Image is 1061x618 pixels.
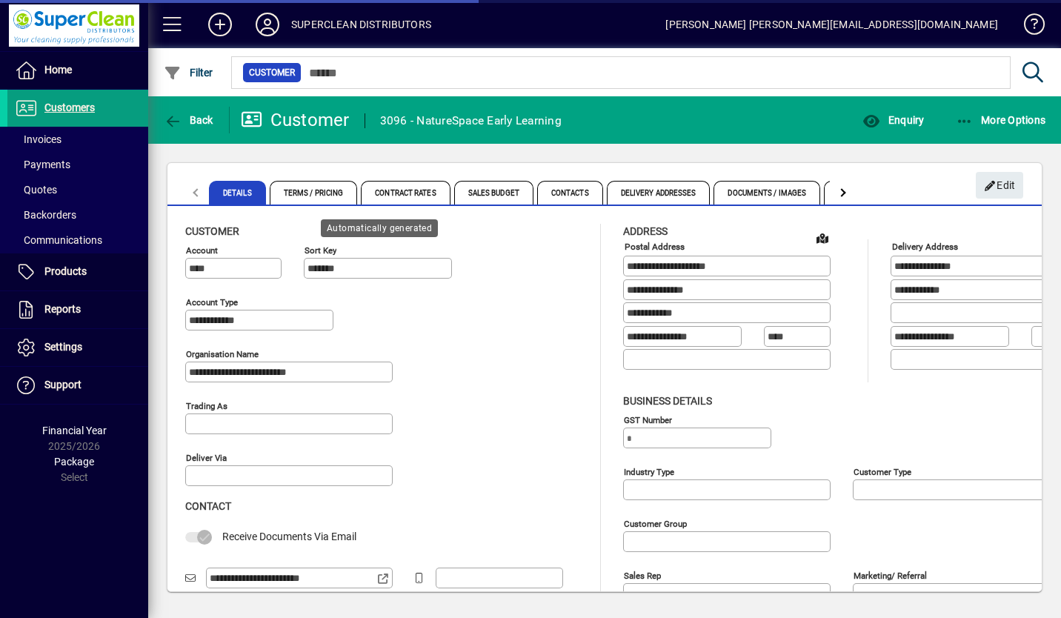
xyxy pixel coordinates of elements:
div: Customer [241,108,350,132]
span: Contract Rates [361,181,450,205]
span: Home [44,64,72,76]
mat-label: Sales rep [624,570,661,580]
span: Communications [15,234,102,246]
span: Custom Fields [824,181,907,205]
mat-label: Trading as [186,401,227,411]
mat-label: Deliver via [186,453,227,463]
button: More Options [952,107,1050,133]
span: Delivery Addresses [607,181,711,205]
span: Details [209,181,266,205]
a: Home [7,52,148,89]
a: Quotes [7,177,148,202]
span: Edit [984,173,1016,198]
span: Address [623,225,668,237]
mat-label: Customer type [854,466,911,476]
span: Terms / Pricing [270,181,358,205]
a: Knowledge Base [1013,3,1042,51]
a: Products [7,253,148,290]
a: Payments [7,152,148,177]
button: Enquiry [859,107,928,133]
button: Edit [976,172,1023,199]
span: Enquiry [862,114,924,126]
span: Sales Budget [454,181,533,205]
span: Customer [185,225,239,237]
span: Receive Documents Via Email [222,531,356,542]
button: Filter [160,59,217,86]
mat-label: Marketing/ Referral [854,570,927,580]
a: View on map [811,226,834,250]
div: [PERSON_NAME] [PERSON_NAME][EMAIL_ADDRESS][DOMAIN_NAME] [665,13,998,36]
span: Customer [249,65,295,80]
button: Add [196,11,244,38]
span: Support [44,379,82,391]
mat-label: Customer group [624,518,687,528]
span: Contacts [537,181,603,205]
mat-label: Sort key [305,245,336,256]
mat-label: Industry type [624,466,674,476]
span: Reports [44,303,81,315]
mat-label: Organisation name [186,349,259,359]
a: Communications [7,227,148,253]
div: Automatically generated [321,219,438,237]
span: Business details [623,395,712,407]
mat-label: Account [186,245,218,256]
span: Products [44,265,87,277]
span: Back [164,114,213,126]
span: Financial Year [42,425,107,436]
span: Settings [44,341,82,353]
span: Documents / Images [714,181,820,205]
a: Reports [7,291,148,328]
mat-label: GST Number [624,414,672,425]
a: Settings [7,329,148,366]
button: Profile [244,11,291,38]
a: Invoices [7,127,148,152]
div: 3096 - NatureSpace Early Learning [380,109,562,133]
span: Filter [164,67,213,79]
span: Quotes [15,184,57,196]
a: Backorders [7,202,148,227]
span: Backorders [15,209,76,221]
mat-label: Account Type [186,297,238,308]
app-page-header-button: Back [148,107,230,133]
a: Support [7,367,148,404]
span: Invoices [15,133,61,145]
span: Contact [185,500,231,512]
span: Customers [44,102,95,113]
span: Package [54,456,94,468]
div: SUPERCLEAN DISTRIBUTORS [291,13,431,36]
span: Payments [15,159,70,170]
span: More Options [956,114,1046,126]
button: Back [160,107,217,133]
